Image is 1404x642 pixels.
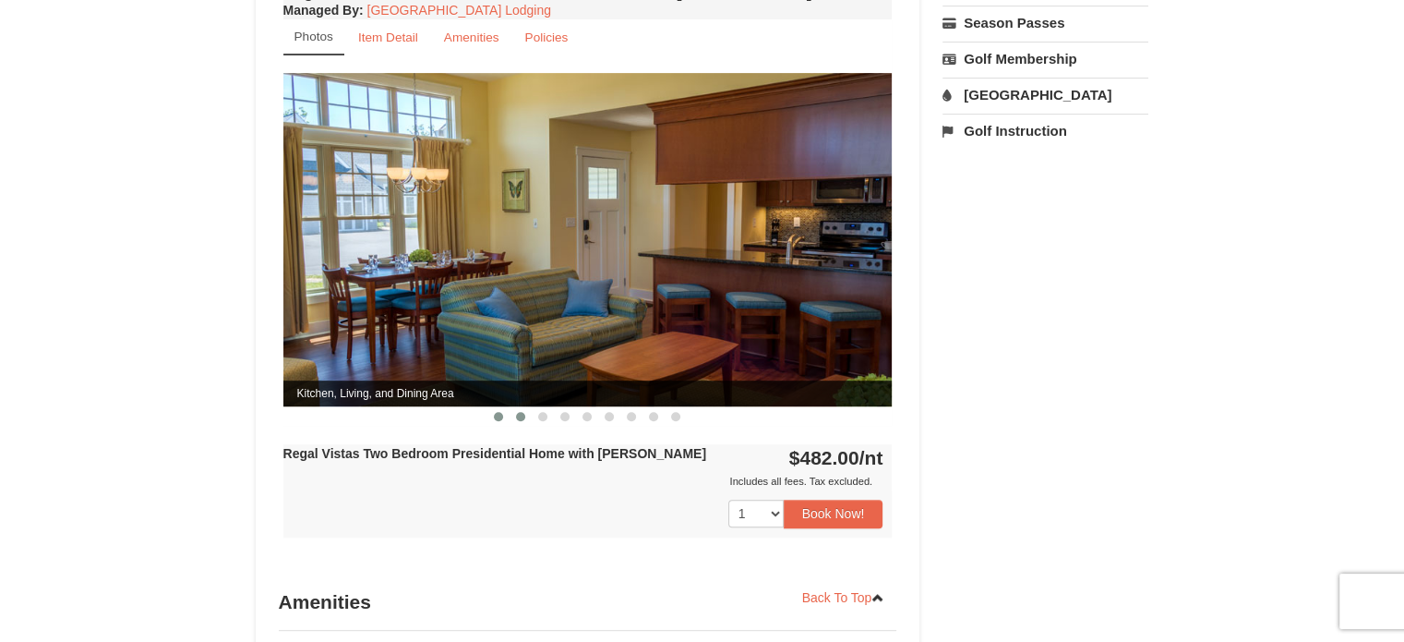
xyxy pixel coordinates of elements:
[444,30,499,44] small: Amenities
[942,78,1148,112] a: [GEOGRAPHIC_DATA]
[283,19,344,55] a: Photos
[283,3,364,18] strong: :
[789,447,883,468] strong: $482.00
[942,42,1148,76] a: Golf Membership
[859,447,883,468] span: /nt
[942,6,1148,40] a: Season Passes
[283,472,883,491] div: Includes all fees. Tax excluded.
[432,19,511,55] a: Amenities
[512,19,580,55] a: Policies
[790,584,897,612] a: Back To Top
[942,114,1148,148] a: Golf Instruction
[294,30,333,43] small: Photos
[784,500,883,527] button: Book Now!
[283,381,892,406] span: Kitchen, Living, and Dining Area
[358,30,418,44] small: Item Detail
[346,19,430,55] a: Item Detail
[283,446,706,461] strong: Regal Vistas Two Bedroom Presidential Home with [PERSON_NAME]
[279,584,897,621] h3: Amenities
[524,30,568,44] small: Policies
[283,73,892,406] img: Kitchen, Living, and Dining Area
[367,3,551,18] a: [GEOGRAPHIC_DATA] Lodging
[283,3,359,18] span: Managed By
